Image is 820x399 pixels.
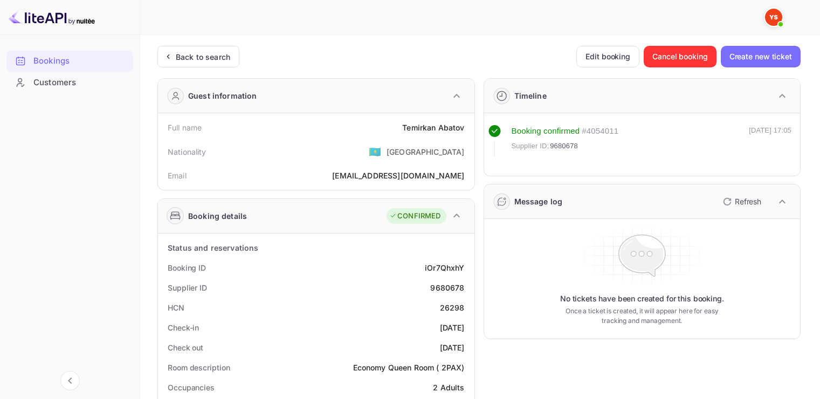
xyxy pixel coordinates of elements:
ya-tr-span: Nationality [168,147,206,156]
ya-tr-span: No tickets have been created for this booking. [560,293,724,304]
ya-tr-span: 2 Adults [433,383,464,392]
ya-tr-span: Booking ID [168,263,206,272]
ya-tr-span: Guest information [188,90,257,101]
button: Cancel booking [644,46,716,67]
ya-tr-span: Temirkan [402,123,436,132]
ya-tr-span: Room description [168,363,230,372]
ya-tr-span: Check-in [168,323,199,332]
a: Bookings [6,51,133,71]
ya-tr-span: Bookings [33,55,70,67]
ya-tr-span: Back to search [176,52,230,61]
ya-tr-span: Email [168,171,187,180]
ya-tr-span: Message log [514,197,563,206]
ya-tr-span: [GEOGRAPHIC_DATA] [387,147,465,156]
button: Refresh [716,193,766,210]
button: Create new ticket [721,46,801,67]
img: Yandex Support [765,9,782,26]
div: 9680678 [430,282,464,293]
button: Edit booking [576,46,639,67]
ya-tr-span: Edit booking [585,50,630,63]
ya-tr-span: Status and reservations [168,243,258,252]
ya-tr-span: Cancel booking [652,50,708,63]
ya-tr-span: Customers [33,77,76,89]
ya-tr-span: confirmed [543,126,580,135]
ya-tr-span: HCN [168,303,184,312]
div: 26298 [440,302,465,313]
ya-tr-span: Booking [512,126,541,135]
div: [DATE] [440,322,465,333]
div: # 4054011 [582,125,618,137]
ya-tr-span: Once a ticket is created, it will appear here for easy tracking and management. [557,306,727,326]
ya-tr-span: Create new ticket [729,50,792,63]
ya-tr-span: [EMAIL_ADDRESS][DOMAIN_NAME] [332,171,464,180]
ya-tr-span: Refresh [735,197,761,206]
ya-tr-span: Check out [168,343,203,352]
ya-tr-span: Abatov [438,123,465,132]
ya-tr-span: Booking details [188,210,247,222]
ya-tr-span: iOr7QhxhY [425,263,464,272]
span: United States [369,142,381,161]
div: Bookings [6,51,133,72]
ya-tr-span: Economy Queen Room ( 2PAX) [353,363,465,372]
ya-tr-span: Supplier ID [168,283,207,292]
img: LiteAPI logo [9,9,95,26]
div: Customers [6,72,133,93]
ya-tr-span: Timeline [514,91,547,100]
div: [DATE] [440,342,465,353]
ya-tr-span: CONFIRMED [397,211,440,222]
button: Collapse navigation [60,371,80,390]
ya-tr-span: 9680678 [550,142,578,150]
ya-tr-span: Occupancies [168,383,215,392]
ya-tr-span: Supplier ID: [512,142,549,150]
ya-tr-span: 🇰🇿 [369,146,381,157]
a: Customers [6,72,133,92]
ya-tr-span: Full name [168,123,202,132]
ya-tr-span: [DATE] 17:05 [749,126,791,134]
